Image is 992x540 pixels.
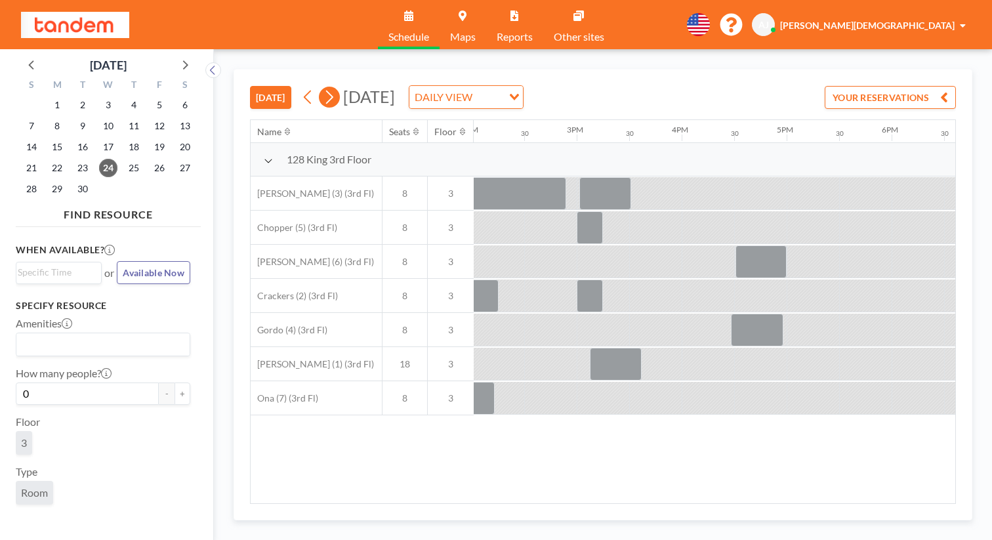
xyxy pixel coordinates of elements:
span: 8 [382,188,427,199]
span: Wednesday, September 17, 2025 [99,138,117,156]
span: Thursday, September 4, 2025 [125,96,143,114]
div: Seats [389,126,410,138]
button: Available Now [117,261,190,284]
span: 8 [382,324,427,336]
div: Name [257,126,281,138]
div: Search for option [16,333,190,356]
span: 3 [428,392,474,404]
div: 30 [941,129,949,138]
div: 30 [521,129,529,138]
span: Monday, September 1, 2025 [48,96,66,114]
button: [DATE] [250,86,291,109]
span: Tuesday, September 9, 2025 [73,117,92,135]
span: Maps [450,31,476,42]
span: 3 [21,436,27,449]
span: 3 [428,290,474,302]
div: 30 [626,129,634,138]
span: 3 [428,256,474,268]
label: How many people? [16,367,112,380]
span: Wednesday, September 3, 2025 [99,96,117,114]
span: Friday, September 5, 2025 [150,96,169,114]
span: Friday, September 26, 2025 [150,159,169,177]
input: Search for option [476,89,501,106]
span: Reports [497,31,533,42]
button: YOUR RESERVATIONS [825,86,956,109]
div: S [172,77,197,94]
span: Monday, September 29, 2025 [48,180,66,198]
span: Tuesday, September 2, 2025 [73,96,92,114]
div: [DATE] [90,56,127,74]
span: Sunday, September 7, 2025 [22,117,41,135]
div: Floor [434,126,457,138]
span: or [104,266,114,280]
span: Crackers (2) (3rd Fl) [251,290,338,302]
span: [PERSON_NAME] (6) (3rd Fl) [251,256,374,268]
span: [PERSON_NAME] (1) (3rd Fl) [251,358,374,370]
input: Search for option [18,336,182,353]
div: 30 [836,129,844,138]
span: [DATE] [343,87,395,106]
span: Ona (7) (3rd Fl) [251,392,318,404]
span: Wednesday, September 10, 2025 [99,117,117,135]
span: Saturday, September 6, 2025 [176,96,194,114]
span: Friday, September 19, 2025 [150,138,169,156]
span: [PERSON_NAME][DEMOGRAPHIC_DATA] [780,20,955,31]
label: Amenities [16,317,72,330]
div: S [19,77,45,94]
span: 8 [382,222,427,234]
div: M [45,77,70,94]
span: Monday, September 8, 2025 [48,117,66,135]
span: Thursday, September 25, 2025 [125,159,143,177]
span: Tuesday, September 30, 2025 [73,180,92,198]
span: Saturday, September 20, 2025 [176,138,194,156]
span: DAILY VIEW [412,89,475,106]
span: Sunday, September 28, 2025 [22,180,41,198]
button: + [175,383,190,405]
span: 8 [382,392,427,404]
div: W [96,77,121,94]
span: Wednesday, September 24, 2025 [99,159,117,177]
span: Monday, September 22, 2025 [48,159,66,177]
span: Tuesday, September 16, 2025 [73,138,92,156]
h3: Specify resource [16,300,190,312]
span: [PERSON_NAME] (3) (3rd Fl) [251,188,374,199]
div: T [70,77,96,94]
span: Sunday, September 14, 2025 [22,138,41,156]
img: organization-logo [21,12,129,38]
span: AJ [758,19,769,31]
span: Thursday, September 18, 2025 [125,138,143,156]
span: Monday, September 15, 2025 [48,138,66,156]
div: 3PM [567,125,583,135]
span: 3 [428,188,474,199]
span: 8 [382,256,427,268]
span: Available Now [123,267,184,278]
span: Schedule [388,31,429,42]
div: Search for option [16,262,101,282]
div: 6PM [882,125,898,135]
span: 8 [382,290,427,302]
div: 4PM [672,125,688,135]
span: 3 [428,324,474,336]
div: T [121,77,146,94]
div: 30 [731,129,739,138]
span: 3 [428,358,474,370]
span: 128 King 3rd Floor [287,153,371,166]
span: Chopper (5) (3rd Fl) [251,222,337,234]
span: Tuesday, September 23, 2025 [73,159,92,177]
span: 18 [382,358,427,370]
span: Gordo (4) (3rd Fl) [251,324,327,336]
span: Saturday, September 13, 2025 [176,117,194,135]
span: Other sites [554,31,604,42]
span: Thursday, September 11, 2025 [125,117,143,135]
span: Sunday, September 21, 2025 [22,159,41,177]
label: Type [16,465,37,478]
h4: FIND RESOURCE [16,203,201,221]
div: Search for option [409,86,523,108]
label: Floor [16,415,40,428]
input: Search for option [18,265,94,280]
span: Saturday, September 27, 2025 [176,159,194,177]
span: Room [21,486,48,499]
span: Friday, September 12, 2025 [150,117,169,135]
div: F [146,77,172,94]
div: 5PM [777,125,793,135]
